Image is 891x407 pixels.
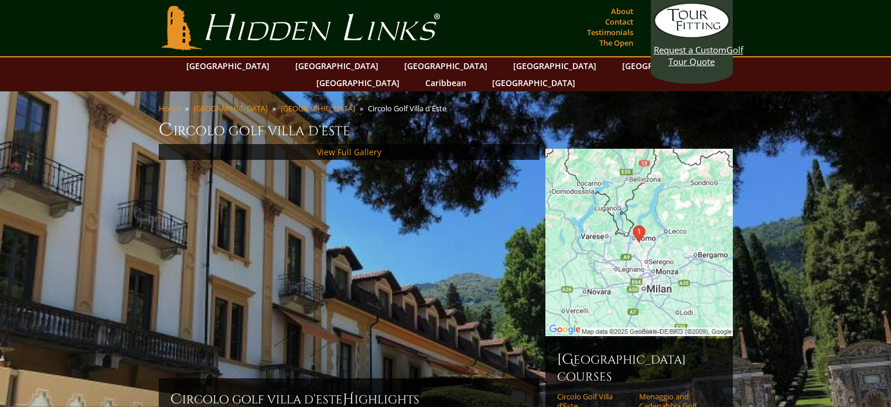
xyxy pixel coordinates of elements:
[289,57,384,74] a: [GEOGRAPHIC_DATA]
[608,3,636,19] a: About
[557,350,721,385] h6: [GEOGRAPHIC_DATA] Courses
[180,57,275,74] a: [GEOGRAPHIC_DATA]
[159,103,180,114] a: Home
[281,103,355,114] a: [GEOGRAPHIC_DATA]
[584,24,636,40] a: Testimonials
[545,149,733,336] img: Google Map of Circolo Golf Villa D'Este, Via Cantù, Montorfano, Province of Como, Italy
[419,74,472,91] a: Caribbean
[486,74,581,91] a: [GEOGRAPHIC_DATA]
[368,103,451,114] li: Circolo Golf Villa d'Este
[602,13,636,30] a: Contact
[317,146,381,158] a: View Full Gallery
[654,3,730,67] a: Request a CustomGolf Tour Quote
[193,103,268,114] a: [GEOGRAPHIC_DATA]
[596,35,636,51] a: The Open
[310,74,405,91] a: [GEOGRAPHIC_DATA]
[507,57,602,74] a: [GEOGRAPHIC_DATA]
[398,57,493,74] a: [GEOGRAPHIC_DATA]
[616,57,711,74] a: [GEOGRAPHIC_DATA]
[654,44,726,56] span: Request a Custom
[159,118,733,142] h1: Circolo Golf Villa d’Este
